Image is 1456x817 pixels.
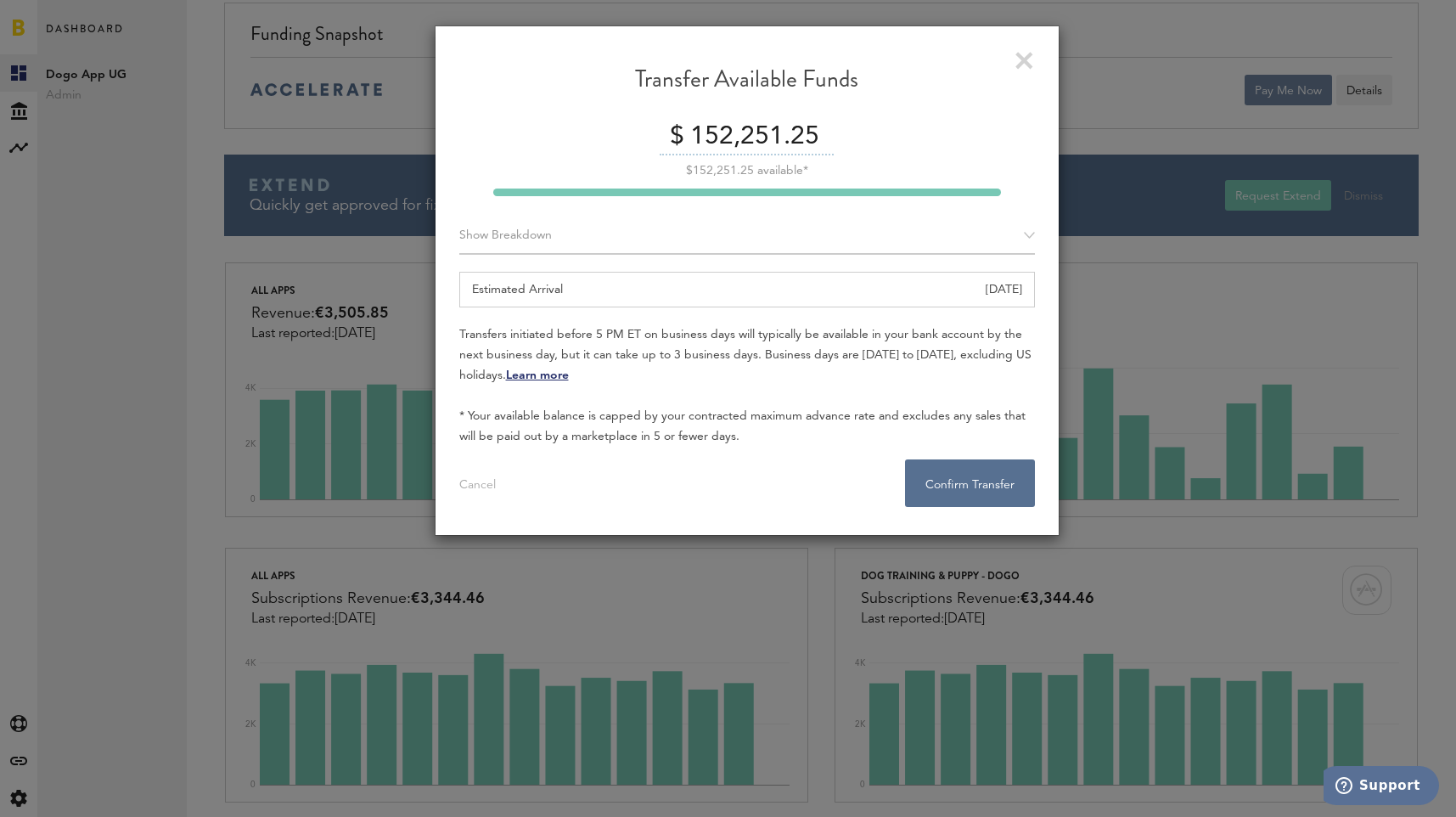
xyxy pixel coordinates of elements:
div: Transfers initiated before 5 PM ET on business days will typically be available in your bank acco... [459,324,1035,447]
a: Learn more [506,369,569,381]
span: Show [459,229,488,241]
button: Cancel [439,459,516,507]
div: $152,251.25 available* [459,165,1035,177]
div: Estimated Arrival [459,272,1035,307]
button: Confirm Transfer [905,459,1035,507]
iframe: Opens a widget where you can find more information [1324,766,1439,809]
div: $ [660,120,684,155]
div: [DATE] [986,273,1022,307]
div: Transfer Available Funds [459,65,1035,108]
div: Breakdown [459,217,1035,255]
